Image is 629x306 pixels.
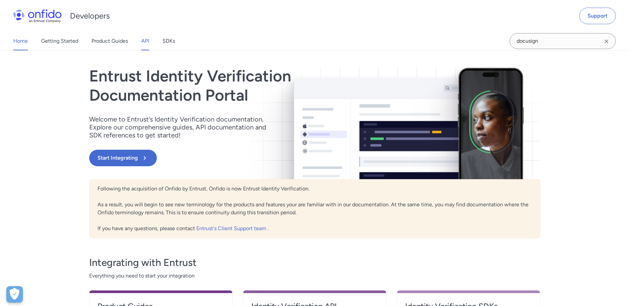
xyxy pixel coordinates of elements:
[162,32,175,50] a: SDKs
[89,150,405,166] a: Start Integrating
[579,8,616,24] a: Support
[89,256,540,269] h3: Integrating with Entrust
[13,9,62,23] img: Onfido Logo
[196,225,268,231] a: Entrust's Client Support team
[6,286,23,303] button: Open Preferences
[602,37,610,45] svg: Clear search field button
[13,32,28,50] a: Home
[89,179,540,238] div: Following the acquisition of Onfido by Entrust, Onfido is now Entrust Identity Verification. As a...
[141,32,149,50] a: API
[89,115,275,139] p: Welcome to Entrust’s Identity Verification documentation. Explore our comprehensive guides, API d...
[510,33,616,49] input: Onfido search input field
[92,32,128,50] a: Product Guides
[89,272,540,280] span: Everything you need to start your integration
[6,286,23,303] div: Cookie Preferences
[89,150,157,166] button: Start Integrating
[89,67,405,105] h1: Entrust Identity Verification Documentation Portal
[70,11,110,21] h1: Developers
[41,32,78,50] a: Getting Started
